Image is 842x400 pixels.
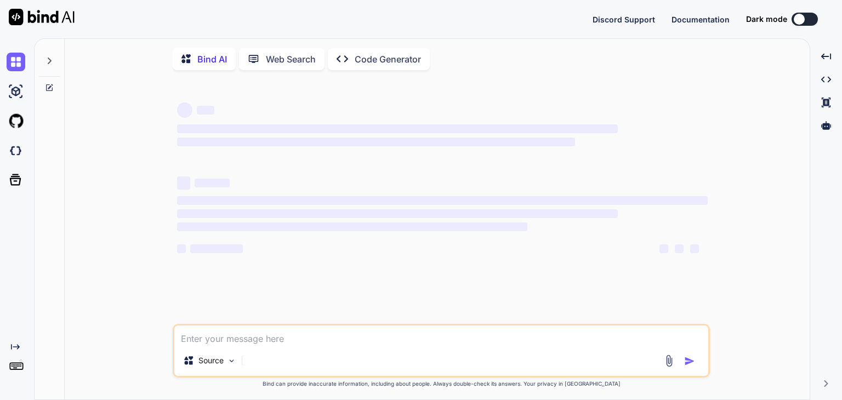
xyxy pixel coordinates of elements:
button: Documentation [672,14,730,25]
button: Discord Support [593,14,655,25]
span: ‌ [177,209,617,218]
p: Source [198,355,224,366]
span: ‌ [177,196,708,205]
span: Documentation [672,15,730,24]
img: ai-studio [7,82,25,101]
p: Bind AI [197,53,227,66]
span: Discord Support [593,15,655,24]
span: ‌ [177,124,617,133]
img: icon [684,356,695,367]
img: chat [7,53,25,71]
span: ‌ [190,244,243,253]
span: ‌ [690,244,699,253]
span: ‌ [177,176,190,190]
img: attachment [663,355,675,367]
p: Code Generator [355,53,421,66]
span: ‌ [197,106,214,115]
span: ‌ [659,244,668,253]
span: ‌ [675,244,684,253]
span: ‌ [195,179,230,187]
p: Bind can provide inaccurate information, including about people. Always double-check its answers.... [173,380,710,388]
span: Dark mode [746,14,787,25]
img: Bind AI [9,9,75,25]
img: Pick Models [227,356,236,365]
span: ‌ [177,102,192,118]
img: darkCloudIdeIcon [7,141,25,160]
span: ‌ [177,138,575,146]
span: ‌ [177,244,186,253]
p: Web Search [266,53,316,66]
span: ‌ [177,222,527,231]
img: githubLight [7,112,25,130]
